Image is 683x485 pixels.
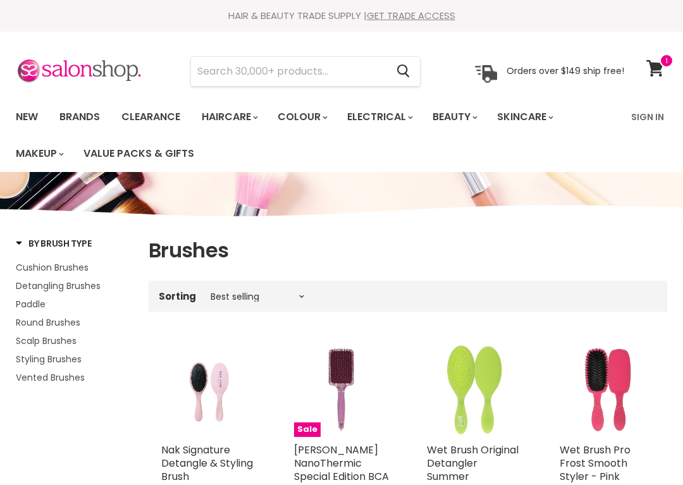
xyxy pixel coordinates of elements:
[191,57,386,86] input: Search
[560,443,631,484] a: Wet Brush Pro Frost Smooth Styler - Pink
[338,104,421,130] a: Electrical
[488,104,561,130] a: Skincare
[268,104,335,130] a: Colour
[161,443,253,484] a: Nak Signature Detangle & Styling Brush
[159,291,196,302] label: Sorting
[190,56,421,87] form: Product
[16,261,133,274] a: Cushion Brushes
[16,261,89,274] span: Cushion Brushes
[16,298,46,310] span: Paddle
[16,316,133,329] a: Round Brushes
[192,104,266,130] a: Haircare
[386,57,420,86] button: Search
[507,65,624,77] p: Orders over $149 ship free!
[294,422,321,437] span: Sale
[423,104,485,130] a: Beauty
[6,99,624,172] ul: Main menu
[16,279,133,293] a: Detangling Brushes
[112,104,190,130] a: Clearance
[6,104,47,130] a: New
[16,334,133,348] a: Scalp Brushes
[624,104,672,130] a: Sign In
[16,297,133,311] a: Paddle
[294,342,389,437] a: Olivia Garden NanoThermic Special Edition BCA Paddle BrushSale
[16,371,85,384] span: Vented Brushes
[367,9,455,22] a: GET TRADE ACCESS
[149,237,667,264] h1: Brushes
[6,140,71,167] a: Makeup
[50,104,109,130] a: Brands
[16,371,133,384] a: Vented Brushes
[16,352,133,366] a: Styling Brushes
[161,342,256,437] a: Nak Signature Detangle & Styling Brush
[16,279,101,292] span: Detangling Brushes
[171,342,247,437] img: Nak Signature Detangle & Styling Brush
[560,342,655,437] img: Wet Brush Pro Frost Smooth Styler - Pink
[294,342,389,437] img: Olivia Garden NanoThermic Special Edition BCA Paddle Brush
[427,342,522,437] img: Wet Brush Original Detangler Summer Quenchers - Lime-A-Rita
[16,353,82,365] span: Styling Brushes
[16,335,77,347] span: Scalp Brushes
[74,140,204,167] a: Value Packs & Gifts
[16,237,91,250] h3: By Brush Type
[16,316,80,329] span: Round Brushes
